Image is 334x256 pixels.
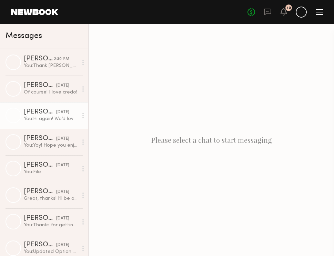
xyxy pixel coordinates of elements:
div: [DATE] [56,189,69,195]
div: You: Hi again! We’d love to explore a partnership with your platform through whitelisting. If you... [24,116,78,122]
div: 10 [287,6,291,10]
div: [DATE] [56,109,69,116]
div: [DATE] [56,82,69,89]
div: You: Thank [PERSON_NAME]! We'll share with the team! [24,62,78,69]
div: 2:30 PM [54,56,69,62]
div: [DATE] [56,162,69,169]
div: Great, thanks! I’ll be out of cell service here and there but will check messages whenever I have... [24,195,78,202]
div: [DATE] [56,242,69,248]
div: [DATE] [56,215,69,222]
div: [PERSON_NAME] [24,162,56,169]
div: Please select a chat to start messaging [89,24,334,256]
div: [PERSON_NAME] [24,109,56,116]
div: [PERSON_NAME] [24,82,56,89]
div: You: Thanks for getting back to us! We'll keep you in mind for the next one! xx [24,222,78,228]
div: Of course! I love credo! [24,89,78,96]
span: Messages [6,32,42,40]
div: You: Yay! Hope you enjoy the balms & excited to see what you create! [24,142,78,149]
div: [PERSON_NAME] [24,56,54,62]
div: You: File [24,169,78,175]
div: [DATE] [56,136,69,142]
div: [PERSON_NAME] [24,242,56,248]
div: You: Updated Option Request [24,248,78,255]
div: [PERSON_NAME] [24,135,56,142]
div: [PERSON_NAME] [24,188,56,195]
div: [PERSON_NAME] [24,215,56,222]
